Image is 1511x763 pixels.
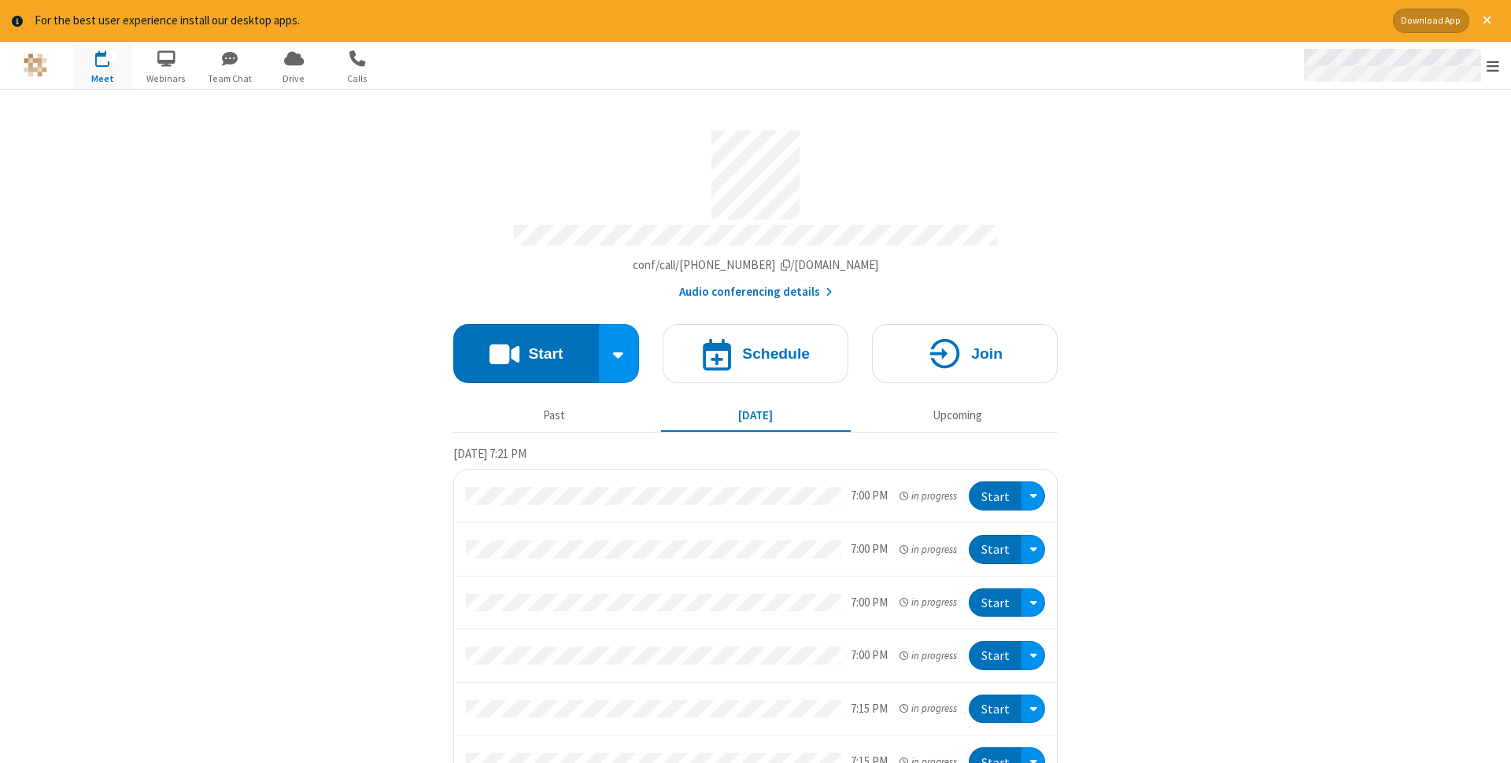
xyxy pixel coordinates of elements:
[851,647,888,665] div: 7:00 PM
[264,72,323,86] span: Drive
[1021,588,1045,617] div: Open menu
[453,119,1058,300] section: Account details
[453,446,526,461] span: [DATE] 7:21 PM
[969,481,1021,511] button: Start
[679,283,833,301] button: Audio conferencing details
[73,72,132,86] span: Meet
[971,346,1003,361] h4: Join
[1021,535,1045,564] div: Open menu
[851,540,888,558] div: 7:00 PM
[900,701,957,716] em: in progress
[851,594,888,612] div: 7:00 PM
[872,324,1058,383] button: Join
[1021,481,1045,511] div: Open menu
[663,324,848,383] button: Schedule
[1289,42,1511,89] div: Open menu
[6,42,65,89] button: Logo
[863,401,1052,431] button: Upcoming
[900,648,957,663] em: in progress
[742,346,810,361] h4: Schedule
[969,535,1021,564] button: Start
[137,72,196,86] span: Webinars
[1021,641,1045,670] div: Open menu
[633,256,879,275] button: Copy my meeting room linkCopy my meeting room link
[1472,722,1499,752] iframe: Chat
[969,588,1021,617] button: Start
[1475,9,1499,33] button: Close alert
[35,12,1381,30] div: For the best user experience install our desktop apps.
[24,53,47,77] img: QA Selenium DO NOT DELETE OR CHANGE
[851,487,888,505] div: 7:00 PM
[969,641,1021,670] button: Start
[106,50,116,62] div: 9
[900,595,957,610] em: in progress
[969,695,1021,724] button: Start
[1021,695,1045,724] div: Open menu
[201,72,260,86] span: Team Chat
[453,324,599,383] button: Start
[661,401,851,431] button: [DATE]
[900,542,957,557] em: in progress
[900,488,957,503] em: in progress
[528,346,563,361] h4: Start
[851,700,888,718] div: 7:15 PM
[633,257,879,272] span: Copy my meeting room link
[328,72,387,86] span: Calls
[1393,9,1469,33] button: Download App
[599,324,640,383] div: Start conference options
[460,401,649,431] button: Past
